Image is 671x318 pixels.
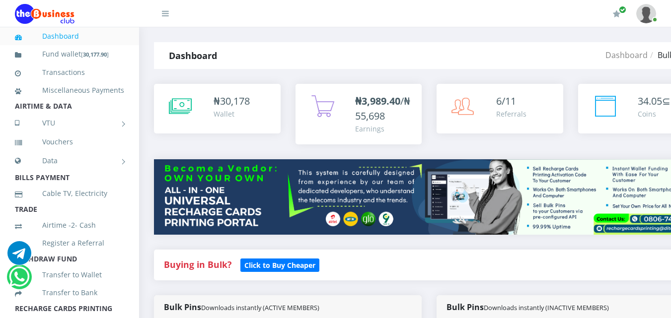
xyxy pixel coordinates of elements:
span: /₦55,698 [355,94,410,123]
a: ₦30,178 Wallet [154,84,281,133]
a: Chat for support [9,272,29,289]
small: Downloads instantly (ACTIVE MEMBERS) [201,303,319,312]
div: Earnings [355,124,412,134]
a: Dashboard [605,50,648,61]
img: User [636,4,656,23]
i: Renew/Upgrade Subscription [613,10,620,18]
a: Fund wallet[30,177.90] [15,43,124,66]
a: VTU [15,111,124,135]
a: Data [15,148,124,173]
span: 6/11 [496,94,516,108]
span: 30,178 [220,94,250,108]
a: Airtime -2- Cash [15,214,124,237]
a: Dashboard [15,25,124,48]
strong: Buying in Bulk? [164,258,231,270]
a: Vouchers [15,130,124,153]
a: Chat for support [7,249,31,265]
div: Coins [638,109,671,119]
a: Miscellaneous Payments [15,79,124,102]
a: Transfer to Bank [15,281,124,304]
a: Register a Referral [15,232,124,254]
strong: Bulk Pins [447,302,609,313]
strong: Dashboard [169,50,217,62]
a: ₦3,989.40/₦55,698 Earnings [296,84,422,144]
span: Renew/Upgrade Subscription [619,6,626,13]
div: ⊆ [638,94,671,109]
a: 6/11 Referrals [437,84,563,133]
b: 30,177.90 [83,51,107,58]
b: ₦3,989.40 [355,94,400,108]
div: ₦ [214,94,250,109]
a: Transfer to Wallet [15,263,124,286]
a: Click to Buy Cheaper [240,258,319,270]
div: Wallet [214,109,250,119]
b: Click to Buy Cheaper [244,260,315,270]
span: 34.05 [638,94,662,108]
small: Downloads instantly (INACTIVE MEMBERS) [484,303,609,312]
a: Cable TV, Electricity [15,182,124,205]
a: Transactions [15,61,124,84]
small: [ ] [81,51,109,58]
div: Referrals [496,109,526,119]
strong: Bulk Pins [164,302,319,313]
img: Logo [15,4,75,24]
